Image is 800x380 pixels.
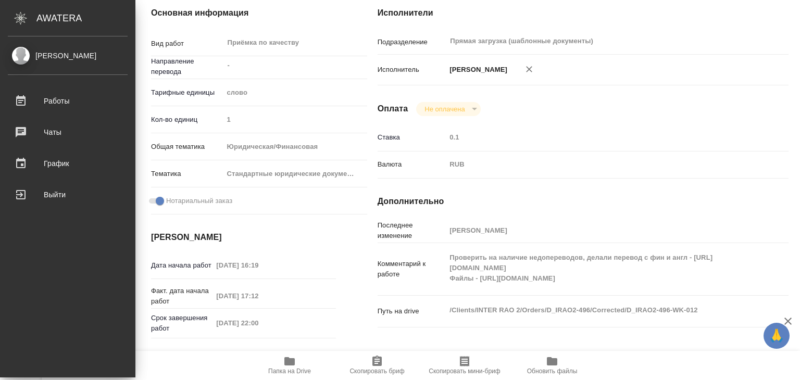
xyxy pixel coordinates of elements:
a: Чаты [3,119,133,145]
p: Ставка [378,132,446,143]
div: [PERSON_NAME] [8,50,128,61]
span: Обновить файлы [527,368,578,375]
h4: Оплата [378,103,408,115]
button: Не оплачена [421,105,468,113]
div: Работы [8,93,128,109]
p: Комментарий к работе [378,259,446,280]
button: Обновить файлы [508,351,596,380]
h4: [PERSON_NAME] [151,231,336,244]
button: Скопировать мини-бриф [421,351,508,380]
span: Скопировать бриф [349,368,404,375]
input: Пустое поле [446,223,754,238]
p: Путь на drive [378,306,446,316]
textarea: Проверить на наличие недопереводов, делали перевод с фин и англ - [URL][DOMAIN_NAME] Файлы - [URL... [446,249,754,287]
div: Выйти [8,187,128,202]
div: В работе [416,102,480,116]
input: Пустое поле [223,112,367,127]
input: Пустое поле [213,258,304,273]
div: RUB [446,156,754,173]
p: Дата начала работ [151,260,213,271]
span: Нотариальный заказ [166,196,232,206]
a: Работы [3,88,133,114]
p: Кол-во единиц [151,115,223,125]
p: [PERSON_NAME] [446,65,507,75]
p: Тематика [151,169,223,179]
span: Скопировать мини-бриф [429,368,500,375]
span: 🙏 [768,325,785,347]
button: Удалить исполнителя [518,58,541,81]
button: Скопировать бриф [333,351,421,380]
div: Стандартные юридические документы, договоры, уставы [223,165,367,183]
div: Чаты [8,124,128,140]
p: Тарифные единицы [151,87,223,98]
p: Исполнитель [378,65,446,75]
span: Папка на Drive [268,368,311,375]
p: Подразделение [378,37,446,47]
p: Общая тематика [151,142,223,152]
p: Факт. дата начала работ [151,286,213,307]
textarea: /Clients/INTER RAO 2/Orders/D_IRAO2-496/Corrected/D_IRAO2-496-WK-012 [446,301,754,319]
p: Вид работ [151,39,223,49]
p: Срок завершения работ [151,313,213,334]
button: Папка на Drive [246,351,333,380]
div: График [8,156,128,171]
p: Направление перевода [151,56,223,77]
h4: Основная информация [151,7,336,19]
h4: Исполнители [378,7,789,19]
div: слово [223,84,367,102]
div: Юридическая/Финансовая [223,138,367,156]
div: AWATERA [36,8,135,29]
p: Последнее изменение [378,220,446,241]
p: Валюта [378,159,446,170]
a: График [3,150,133,176]
input: Пустое поле [213,288,304,303]
h4: Дополнительно [378,195,789,208]
input: Пустое поле [446,130,754,145]
button: 🙏 [764,323,790,349]
input: Пустое поле [213,315,304,331]
a: Выйти [3,182,133,208]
